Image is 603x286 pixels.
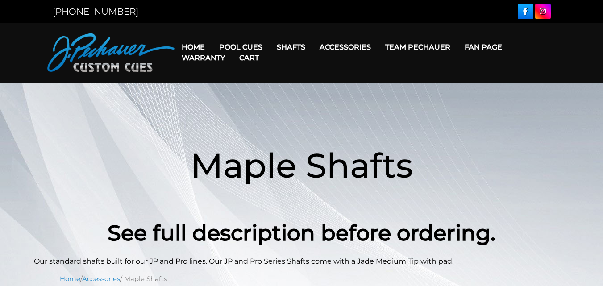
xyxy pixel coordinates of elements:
[60,275,80,283] a: Home
[270,36,312,58] a: Shafts
[175,36,212,58] a: Home
[47,33,175,72] img: Pechauer Custom Cues
[232,46,266,69] a: Cart
[212,36,270,58] a: Pool Cues
[312,36,378,58] a: Accessories
[34,256,570,267] p: Our standard shafts built for our JP and Pro lines. Our JP and Pro Series Shafts come with a Jade...
[191,145,413,186] span: Maple Shafts
[53,6,138,17] a: [PHONE_NUMBER]
[60,274,544,284] nav: Breadcrumb
[108,220,495,246] strong: See full description before ordering.
[378,36,457,58] a: Team Pechauer
[82,275,120,283] a: Accessories
[175,46,232,69] a: Warranty
[457,36,509,58] a: Fan Page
